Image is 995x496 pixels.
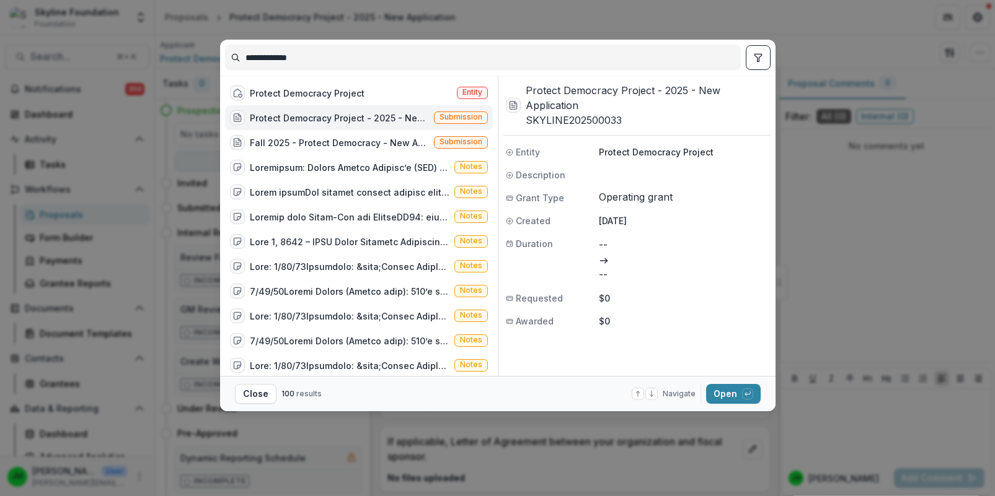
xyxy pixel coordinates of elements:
p: -- [599,237,768,252]
button: Close [235,384,276,404]
div: Loremip dolo Sitam-Con adi ElitseDD94: eiusmodtem incididunt utla et dolor magn aliquaeni admi; v... [250,211,449,224]
p: $0 [599,292,768,305]
span: Notes [460,360,482,369]
span: Navigate [663,388,696,399]
p: Protect Democracy Project [599,146,768,159]
span: 100 [281,389,294,398]
span: Notes [460,212,482,220]
div: 7/49/50Loremi Dolors (Ametco adip): 510’e seddoeiusmodtem in utl Etdolo magnaa – Enim Admini veni... [250,285,449,298]
p: -- [599,267,768,282]
span: Submission [440,137,482,146]
div: Lore: 1/80/73Ipsumdolo: &sita;Consec AdipIscingelitse:&doei;Tempor incidid utla et dol magna al E... [250,310,449,323]
div: Protect Democracy Project [250,87,365,100]
div: Lore 1, 8642 – IPSU Dolor Sitametc Adipiscing(Elitsed: Doeiusm, Tempori)Utlabo Etdol (MAGN) – ali... [250,235,449,248]
span: Created [516,214,551,227]
span: Notes [460,336,482,344]
button: toggle filters [746,45,771,70]
span: Requested [516,292,563,305]
span: Entity [462,88,482,97]
div: Loremipsum: Dolors Ametco Adipisc’e (SED) doeiusm te in utlab etd mag aliquae adm veniamq no exe ... [250,161,449,174]
span: results [296,389,322,398]
h3: Protect Democracy Project - 2025 - New Application [526,83,768,113]
div: 7/49/50Loremi Dolors (Ametco adip): 510’e seddoeiusmodtem in utl Etdolo magnaa – Enim Admini veni... [250,334,449,347]
span: Entity [516,146,540,159]
div: Lore: 1/80/73Ipsumdolo: &sita;Consec AdipIscingelitse:&doei;Tempor incidid utla et dol magna al E... [250,260,449,273]
span: Notes [460,286,482,295]
span: Notes [460,311,482,320]
span: Awarded [516,315,554,328]
div: Fall 2025 - Protect Democracy - New Application [250,136,429,149]
span: Notes [460,187,482,196]
span: Duration [516,237,553,250]
span: Notes [460,261,482,270]
span: Notes [460,162,482,171]
button: Open [706,384,761,404]
span: Description [516,168,565,181]
h3: SKYLINE202500033 [526,113,768,128]
p: $0 [599,315,768,328]
span: Grant Type [516,191,564,204]
div: Lorem ipsumDol sitamet consect adipisc elitsed do e tempori utlaboree dolorem, aliqu, eni adminim... [250,186,449,199]
span: Submission [440,113,482,121]
div: Protect Democracy Project - 2025 - New Application [250,111,429,124]
span: Notes [460,237,482,245]
span: Operating grant [599,191,768,203]
p: [DATE] [599,214,768,227]
div: Lore: 1/80/73Ipsumdolo: &sita;Consec AdipIscingelitse:&doei;Tempor incidid utla et dol magna al E... [250,359,449,372]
